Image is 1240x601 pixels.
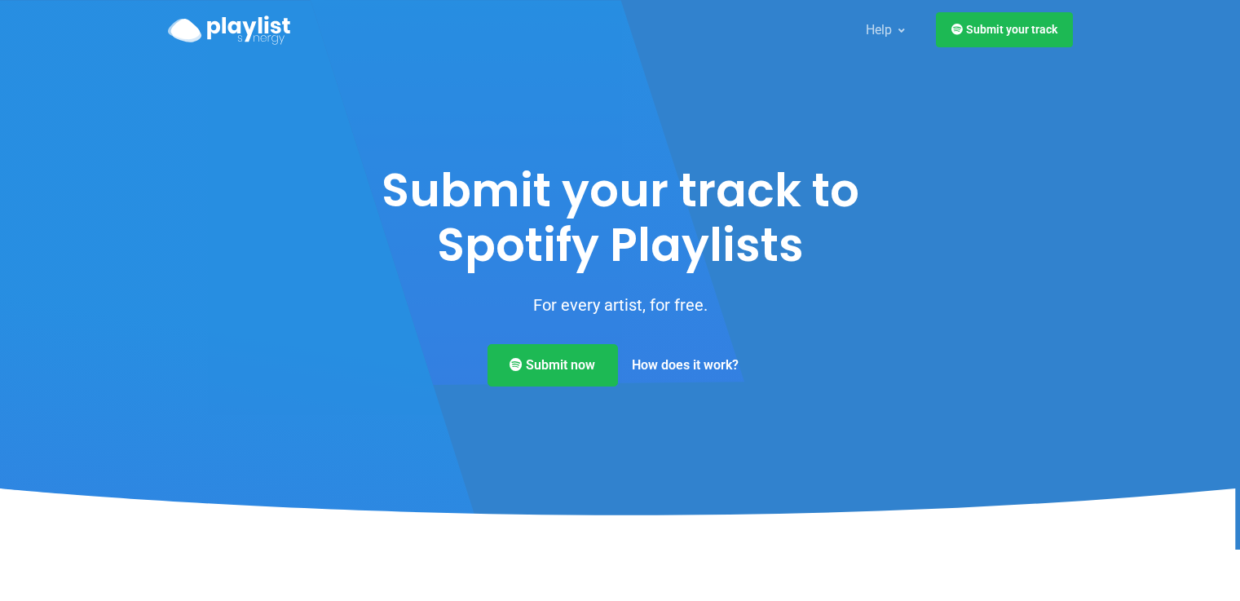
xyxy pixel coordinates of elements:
a: Submit now [488,344,618,387]
img: Playlist Synergy Logo [168,15,290,45]
a: How does it work? [618,344,752,387]
h1: Submit your track to Spotify Playlists [349,163,892,272]
a: Playlist Synergy [168,11,290,48]
a: Submit your track [936,12,1073,47]
p: For every artist, for free. [349,292,892,318]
